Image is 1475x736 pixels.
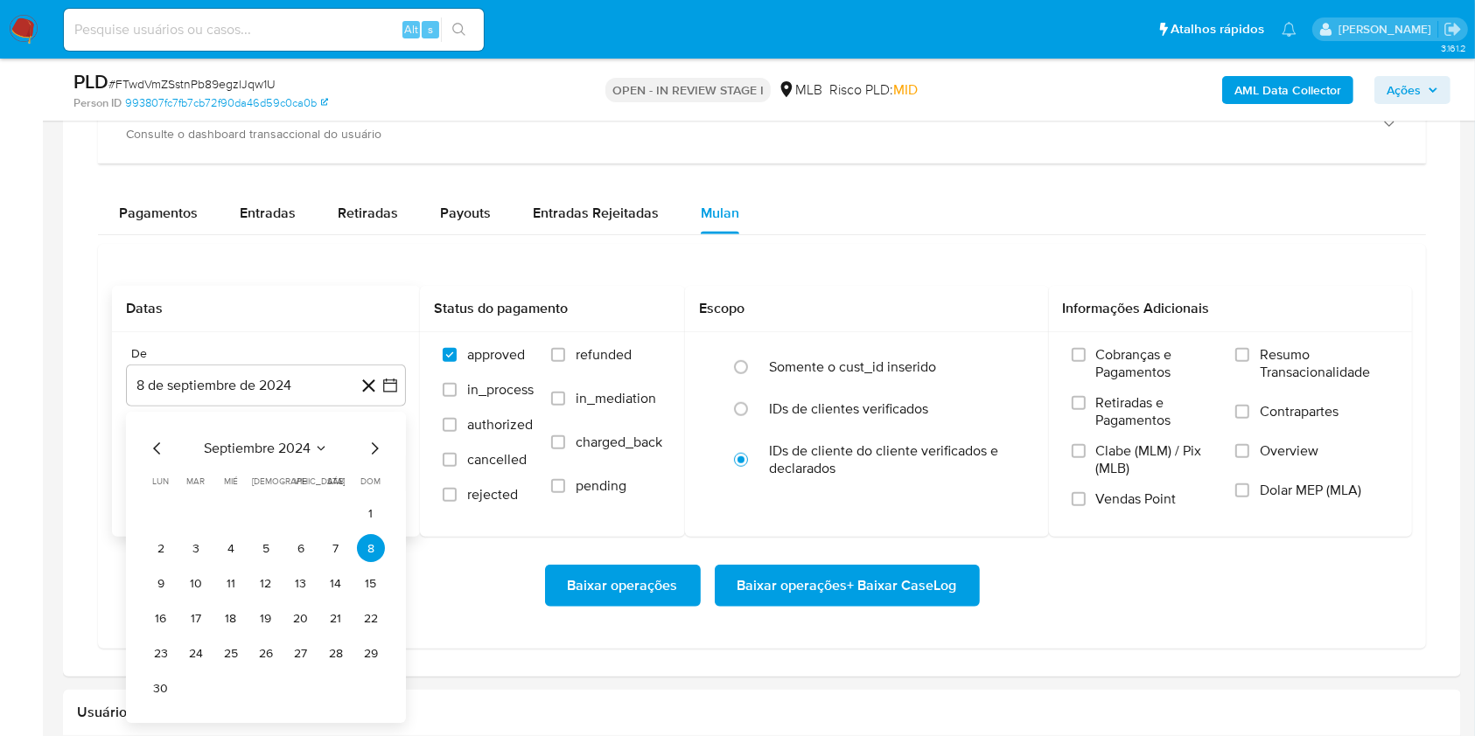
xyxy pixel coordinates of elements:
[73,67,108,95] b: PLD
[77,704,1447,721] h2: Usuários Associados
[73,95,122,111] b: Person ID
[64,18,484,41] input: Pesquise usuários ou casos...
[108,75,276,93] span: # FTwdVmZSstnPb89egzlJqw1U
[1282,22,1297,37] a: Notificações
[1374,76,1451,104] button: Ações
[1222,76,1353,104] button: AML Data Collector
[893,80,918,100] span: MID
[1171,20,1264,38] span: Atalhos rápidos
[1339,21,1437,38] p: ana.conceicao@mercadolivre.com
[1234,76,1341,104] b: AML Data Collector
[404,21,418,38] span: Alt
[441,17,477,42] button: search-icon
[605,78,771,102] p: OPEN - IN REVIEW STAGE I
[829,80,918,100] span: Risco PLD:
[125,95,328,111] a: 993807fc7fb7cb72f90da46d59c0ca0b
[778,80,822,100] div: MLB
[428,21,433,38] span: s
[1444,20,1462,38] a: Sair
[1441,41,1466,55] span: 3.161.2
[1387,76,1421,104] span: Ações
